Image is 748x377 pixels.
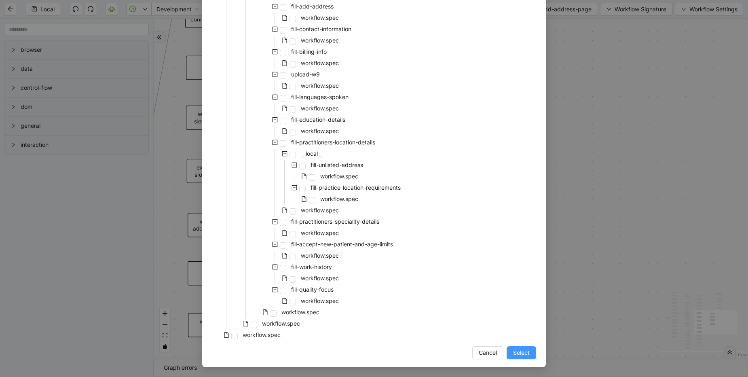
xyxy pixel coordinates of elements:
[301,297,339,304] span: workflow.spec
[262,309,268,315] span: file
[282,38,287,43] span: file
[289,2,335,11] span: fill-add-address
[299,251,340,261] span: workflow.spec
[243,331,281,338] span: workflow.spec
[319,172,360,181] span: workflow.spec
[282,60,287,66] span: file
[301,174,307,179] span: file
[282,151,287,157] span: minus-square
[243,321,249,326] span: file
[282,83,287,89] span: file
[289,92,350,102] span: fill-languages-spoken
[291,139,375,146] span: fill-practitioners-location-details
[280,307,321,317] span: workflow.spec
[301,252,339,259] span: workflow.spec
[289,217,381,227] span: fill-practitioners-speciality-details
[299,58,340,68] span: workflow.spec
[282,275,287,281] span: file
[301,37,339,44] span: workflow.spec
[282,208,287,213] span: file
[299,36,340,45] span: workflow.spec
[272,287,278,292] span: minus-square
[311,184,401,191] span: fill-practice-location-requirements
[309,160,365,170] span: fill-unlisted-address
[282,106,287,111] span: file
[301,127,339,134] span: workflow.spec
[282,298,287,304] span: file
[291,71,320,78] span: upload-w9
[301,14,339,21] span: workflow.spec
[289,47,328,57] span: fill-billing-info
[299,126,340,136] span: workflow.spec
[291,48,327,55] span: fill-billing-info
[260,319,302,328] span: workflow.spec
[272,72,278,77] span: minus-square
[291,93,349,100] span: fill-languages-spoken
[299,81,340,91] span: workflow.spec
[282,253,287,258] span: file
[320,195,358,202] span: workflow.spec
[301,59,339,66] span: workflow.spec
[299,149,324,159] span: __local__
[272,117,278,123] span: minus-square
[262,320,300,327] span: workflow.spec
[289,285,335,294] span: fill-quality-focus
[309,183,402,193] span: fill-practice-location-requirements
[299,228,340,238] span: workflow.spec
[479,348,497,357] span: Cancel
[289,138,377,147] span: fill-practitioners-location-details
[299,13,340,23] span: workflow.spec
[291,25,351,32] span: fill-contact-information
[299,205,340,215] span: workflow.spec
[282,230,287,236] span: file
[301,82,339,89] span: workflow.spec
[301,229,339,236] span: workflow.spec
[289,24,353,34] span: fill-contact-information
[472,346,503,359] button: Cancel
[292,162,297,168] span: minus-square
[272,241,278,247] span: minus-square
[272,49,278,55] span: minus-square
[299,104,340,113] span: workflow.spec
[291,116,345,123] span: fill-education-details
[507,346,536,359] button: Select
[299,296,340,306] span: workflow.spec
[272,264,278,270] span: minus-square
[301,150,323,157] span: __local__
[320,173,358,180] span: workflow.spec
[241,330,282,340] span: workflow.spec
[281,309,319,316] span: workflow.spec
[272,26,278,32] span: minus-square
[301,196,307,202] span: file
[513,348,530,357] span: Select
[301,105,339,112] span: workflow.spec
[291,263,332,270] span: fill-work-history
[289,239,395,249] span: fill-accept-new-patient-and-age-limits
[292,185,297,191] span: minus-square
[291,3,334,10] span: fill-add-address
[301,275,339,282] span: workflow.spec
[291,241,393,248] span: fill-accept-new-patient-and-age-limits
[299,273,340,283] span: workflow.spec
[289,70,321,79] span: upload-w9
[224,332,229,338] span: file
[272,140,278,145] span: minus-square
[272,4,278,9] span: minus-square
[272,219,278,225] span: minus-square
[301,207,339,214] span: workflow.spec
[272,94,278,100] span: minus-square
[291,286,334,293] span: fill-quality-focus
[289,115,347,125] span: fill-education-details
[282,15,287,21] span: file
[319,194,360,204] span: workflow.spec
[289,262,334,272] span: fill-work-history
[291,218,379,225] span: fill-practitioners-speciality-details
[311,161,363,168] span: fill-unlisted-address
[282,128,287,134] span: file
